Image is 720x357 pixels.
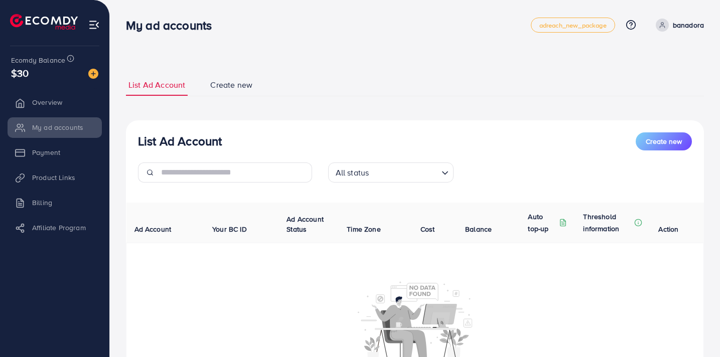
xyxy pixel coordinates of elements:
[636,132,692,150] button: Create new
[128,79,185,91] span: List Ad Account
[646,136,682,146] span: Create new
[465,224,492,234] span: Balance
[210,79,252,91] span: Create new
[10,14,78,30] img: logo
[583,211,632,235] p: Threshold information
[658,224,678,234] span: Action
[347,224,380,234] span: Time Zone
[420,224,435,234] span: Cost
[531,18,615,33] a: adreach_new_package
[328,162,454,183] div: Search for option
[528,211,557,235] p: Auto top-up
[652,19,704,32] a: banadora
[11,55,65,65] span: Ecomdy Balance
[673,19,704,31] p: banadora
[88,19,100,31] img: menu
[126,18,220,33] h3: My ad accounts
[88,69,98,79] img: image
[134,224,172,234] span: Ad Account
[372,163,437,180] input: Search for option
[138,134,222,148] h3: List Ad Account
[286,214,324,234] span: Ad Account Status
[334,165,371,180] span: All status
[11,66,29,80] span: $30
[539,22,607,29] span: adreach_new_package
[212,224,247,234] span: Your BC ID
